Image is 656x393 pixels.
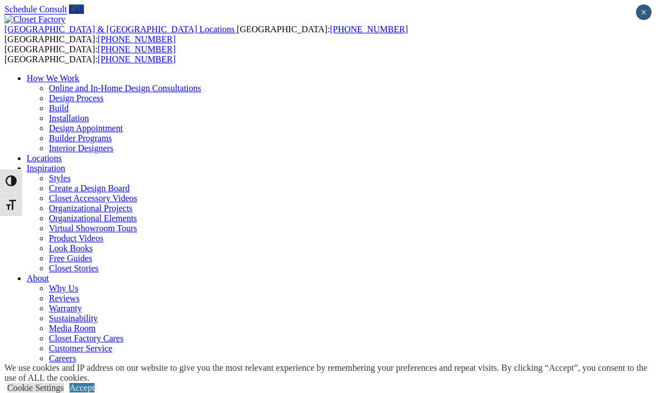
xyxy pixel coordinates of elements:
[49,93,103,103] a: Design Process
[49,304,82,313] a: Warranty
[4,4,67,14] a: Schedule Consult
[49,203,132,213] a: Organizational Projects
[49,83,201,93] a: Online and In-Home Design Consultations
[4,24,237,34] a: [GEOGRAPHIC_DATA] & [GEOGRAPHIC_DATA] Locations
[49,133,112,143] a: Builder Programs
[49,193,137,203] a: Closet Accessory Videos
[4,44,176,64] span: [GEOGRAPHIC_DATA]: [GEOGRAPHIC_DATA]:
[49,263,98,273] a: Closet Stories
[27,163,65,173] a: Inspiration
[98,44,176,54] a: [PHONE_NUMBER]
[49,103,69,113] a: Build
[49,354,76,363] a: Careers
[49,253,92,263] a: Free Guides
[49,223,137,233] a: Virtual Showroom Tours
[49,183,130,193] a: Create a Design Board
[49,243,93,253] a: Look Books
[69,4,84,14] a: Call
[69,383,95,392] a: Accept
[4,363,656,383] div: We use cookies and IP address on our website to give you the most relevant experience by remember...
[49,143,113,153] a: Interior Designers
[49,213,137,223] a: Organizational Elements
[49,324,96,333] a: Media Room
[4,24,408,44] span: [GEOGRAPHIC_DATA]: [GEOGRAPHIC_DATA]:
[49,334,123,343] a: Closet Factory Cares
[4,14,66,24] img: Closet Factory
[636,4,652,20] button: Close
[98,34,176,44] a: [PHONE_NUMBER]
[49,173,71,183] a: Styles
[49,233,103,243] a: Product Videos
[27,273,49,283] a: About
[7,383,64,392] a: Cookie Settings
[330,24,407,34] a: [PHONE_NUMBER]
[27,73,79,83] a: How We Work
[27,153,62,163] a: Locations
[98,54,176,64] a: [PHONE_NUMBER]
[49,293,79,303] a: Reviews
[49,113,89,123] a: Installation
[49,123,123,133] a: Design Appointment
[4,24,235,34] span: [GEOGRAPHIC_DATA] & [GEOGRAPHIC_DATA] Locations
[49,283,78,293] a: Why Us
[49,344,112,353] a: Customer Service
[49,314,98,323] a: Sustainability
